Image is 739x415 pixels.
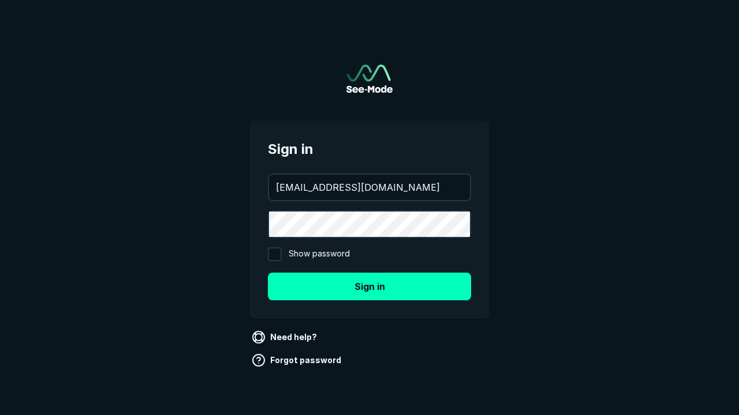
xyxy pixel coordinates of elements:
[289,247,350,261] span: Show password
[346,65,393,93] a: Go to sign in
[268,139,471,160] span: Sign in
[249,351,346,369] a: Forgot password
[249,328,322,346] a: Need help?
[269,175,470,200] input: your@email.com
[268,273,471,300] button: Sign in
[346,65,393,93] img: See-Mode Logo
